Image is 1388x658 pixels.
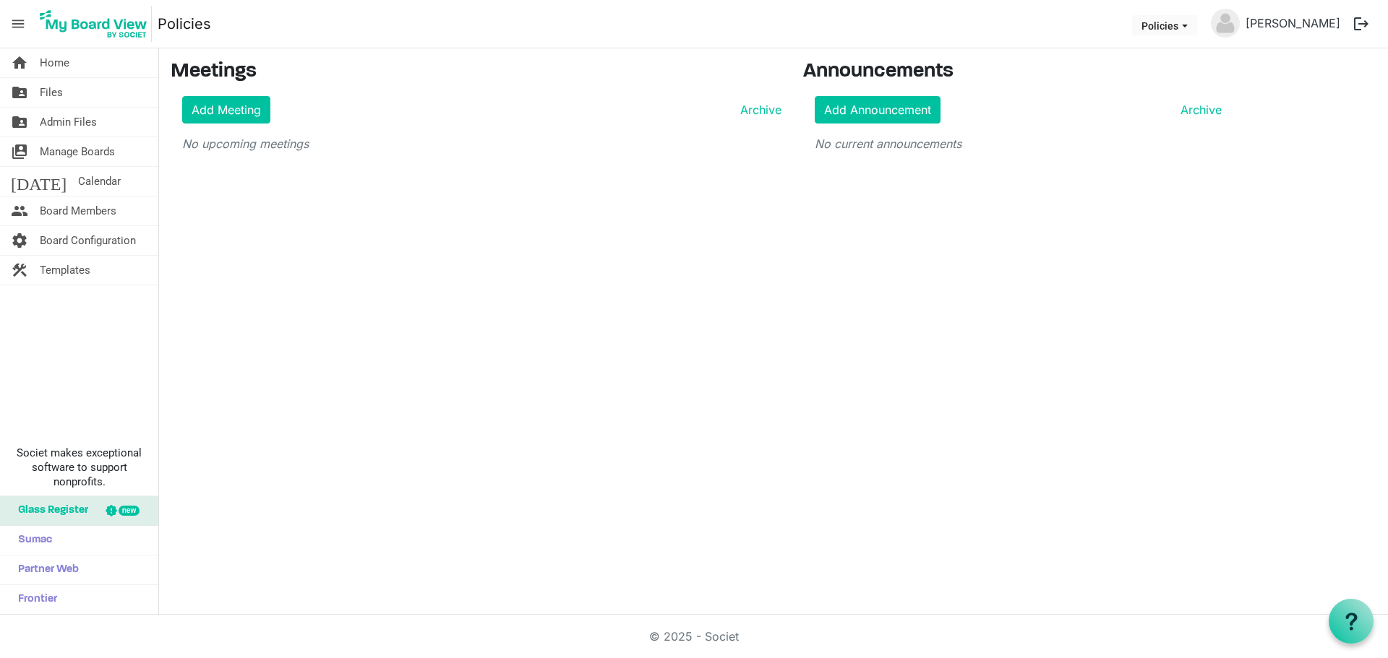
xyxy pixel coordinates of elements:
span: Admin Files [40,108,97,137]
span: Manage Boards [40,137,115,166]
a: Add Announcement [815,96,941,124]
img: My Board View Logo [35,6,152,42]
span: Frontier [11,585,57,614]
a: Archive [734,101,781,118]
span: Glass Register [11,496,88,525]
span: switch_account [11,137,28,166]
span: Societ makes exceptional software to support nonprofits. [7,446,152,489]
span: Board Configuration [40,226,136,255]
span: folder_shared [11,108,28,137]
span: Partner Web [11,555,79,584]
button: Policies dropdownbutton [1132,15,1197,35]
span: Calendar [78,167,121,196]
a: Archive [1175,101,1222,118]
p: No current announcements [815,135,1222,152]
p: No upcoming meetings [182,135,781,152]
span: construction [11,256,28,285]
span: menu [4,10,32,38]
a: Policies [158,9,211,38]
span: [DATE] [11,167,67,196]
span: Home [40,48,69,77]
a: © 2025 - Societ [649,629,739,644]
span: Templates [40,256,90,285]
span: Sumac [11,526,52,555]
a: Add Meeting [182,96,270,124]
span: Files [40,78,63,107]
h3: Announcements [803,60,1233,85]
h3: Meetings [171,60,781,85]
span: Board Members [40,196,116,225]
span: folder_shared [11,78,28,107]
img: no-profile-picture.svg [1211,9,1240,38]
a: [PERSON_NAME] [1240,9,1346,38]
button: logout [1346,9,1376,39]
span: settings [11,226,28,255]
span: people [11,196,28,225]
span: home [11,48,28,77]
a: My Board View Logo [35,6,158,42]
div: new [119,506,140,516]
